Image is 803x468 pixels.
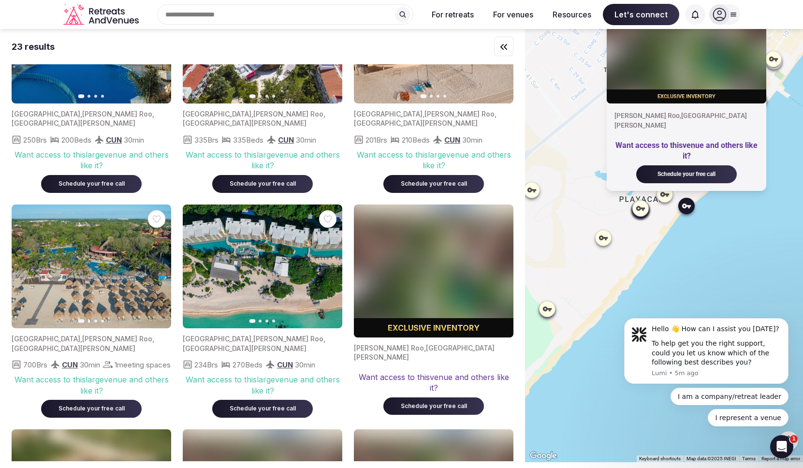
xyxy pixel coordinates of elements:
button: Go to slide 4 [272,320,275,322]
button: Go to slide 2 [88,95,90,98]
button: Go to slide 4 [272,95,275,98]
button: Go to slide 4 [443,95,446,98]
svg: Retreats and Venues company logo [63,4,141,26]
span: CUN [278,135,294,145]
span: 30 min [295,360,315,370]
div: Schedule your free call [224,180,301,188]
div: 23 results [12,41,55,53]
button: Resources [545,4,599,25]
a: Schedule your free call [41,178,142,188]
button: Go to slide 1 [78,320,85,323]
div: Schedule your free call [648,170,725,178]
button: Go to slide 2 [259,95,262,98]
span: , [323,110,325,118]
span: [PERSON_NAME] Roo [614,112,680,119]
button: Go to slide 3 [94,95,97,98]
span: , [323,335,325,343]
div: Exclusive inventory [607,93,766,100]
span: , [495,110,496,118]
button: Go to slide 1 [249,94,256,98]
span: , [251,110,253,118]
button: For venues [485,4,541,25]
iframe: Intercom live chat [770,435,793,458]
img: Blurred cover image for a premium venue [354,205,513,337]
div: Want access to this large venue and others like it? [183,374,342,396]
span: [PERSON_NAME] Roo [253,335,323,343]
button: Go to slide 4 [101,95,104,98]
div: Schedule your free call [53,405,130,413]
span: CUN [106,135,122,145]
span: 234 Brs [194,360,218,370]
span: 30 min [296,135,316,145]
span: , [251,335,253,343]
span: [GEOGRAPHIC_DATA][PERSON_NAME] [183,119,307,127]
a: Visit the homepage [63,4,141,26]
span: [GEOGRAPHIC_DATA] [354,110,423,118]
div: Want access to this venue and others like it? [354,372,513,394]
img: Google [527,450,559,462]
span: 201 Brs [365,135,387,145]
span: , [152,110,154,118]
div: Schedule your free call [224,405,301,413]
div: Want access to this venue and others like it? [614,140,759,162]
a: Schedule your free call [636,171,737,177]
div: Schedule your free call [395,402,472,410]
span: , [80,335,82,343]
div: Want access to this large venue and others like it? [183,149,342,171]
button: Keyboard shortcuts [639,455,681,462]
img: Featured image for venue [183,205,342,329]
span: 30 min [80,360,100,370]
a: Terms (opens in new tab) [742,456,756,461]
button: Go to slide 1 [421,94,427,98]
span: [GEOGRAPHIC_DATA][PERSON_NAME] [354,119,478,127]
span: 270 Beds [233,360,263,370]
button: Go to slide 2 [88,320,90,322]
span: [GEOGRAPHIC_DATA][PERSON_NAME] [12,344,135,352]
a: Schedule your free call [383,400,484,410]
span: , [80,110,82,118]
div: Want access to this large venue and others like it? [12,149,171,171]
span: 1 meeting spaces [115,360,171,370]
span: [GEOGRAPHIC_DATA][PERSON_NAME] [183,344,307,352]
span: Let's connect [603,4,679,25]
span: [GEOGRAPHIC_DATA] [12,110,80,118]
button: Go to slide 3 [265,320,268,322]
span: , [424,344,426,352]
button: Go to slide 3 [94,320,97,322]
div: Want access to this large venue and others like it? [12,374,171,396]
span: [GEOGRAPHIC_DATA][PERSON_NAME] [614,112,747,129]
div: Want access to this large venue and others like it? [354,149,513,171]
span: [PERSON_NAME] Roo [82,110,152,118]
span: 210 Beds [402,135,430,145]
span: CUN [444,135,460,145]
div: Exclusive inventory [354,322,513,334]
button: Go to slide 1 [78,94,85,98]
a: Schedule your free call [212,403,313,412]
span: [PERSON_NAME] Roo [82,335,152,343]
span: [PERSON_NAME] Roo [354,344,424,352]
a: Schedule your free call [383,178,484,188]
div: Schedule your free call [395,180,472,188]
span: 250 Brs [23,135,47,145]
a: Report a map error [761,456,800,461]
span: , [423,110,424,118]
img: Featured image for venue [12,205,171,329]
span: 30 min [124,135,144,145]
button: Go to slide 3 [437,95,439,98]
span: [GEOGRAPHIC_DATA][PERSON_NAME] [12,119,135,127]
span: [GEOGRAPHIC_DATA] [12,335,80,343]
span: 30 min [462,135,482,145]
span: 700 Brs [23,360,47,370]
div: Schedule your free call [53,180,130,188]
button: Go to slide 3 [265,95,268,98]
span: Map data ©2025 INEGI [686,456,736,461]
span: CUN [62,360,78,369]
